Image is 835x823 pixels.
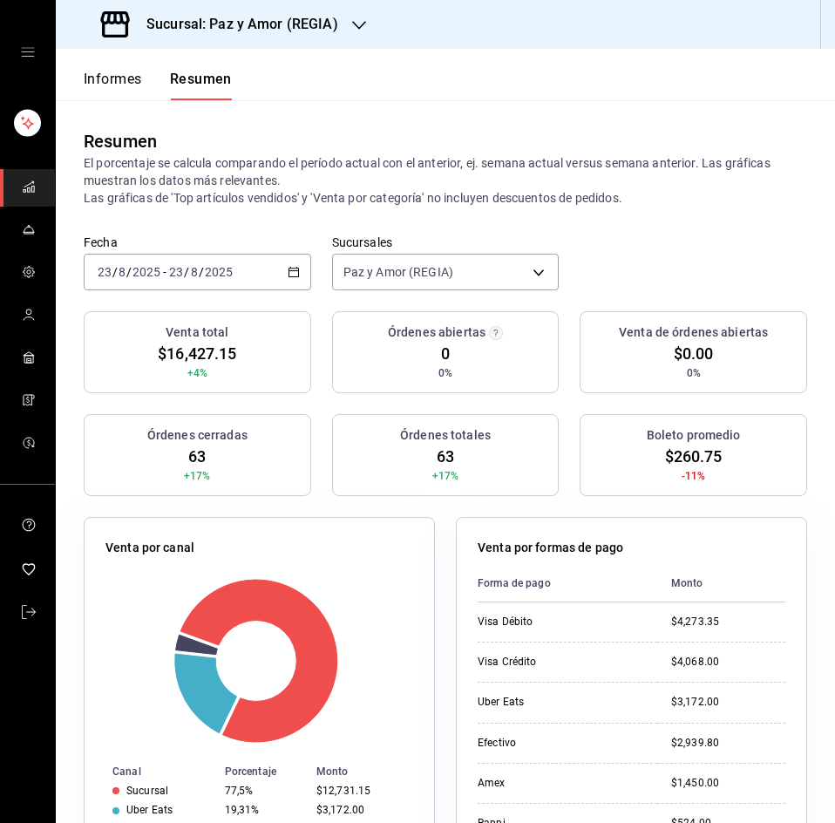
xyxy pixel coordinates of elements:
font: $12,731.15 [316,785,370,797]
font: Venta total [166,325,228,339]
font: Sucursales [332,235,392,248]
font: -11% [682,470,706,482]
font: El porcentaje se calcula comparando el período actual con el anterior, ej. semana actual versus s... [84,156,771,187]
font: Venta de órdenes abiertas [619,325,768,339]
font: $2,939.80 [671,737,719,749]
input: ---- [204,265,234,279]
div: pestañas de navegación [84,70,232,100]
font: Órdenes cerradas [147,428,248,442]
font: $3,172.00 [671,696,719,708]
font: Sucursal [126,785,168,797]
font: $0.00 [674,344,714,363]
font: Amex [478,777,506,789]
font: Resumen [170,71,232,87]
font: 63 [188,447,206,466]
font: $16,427.15 [158,344,236,363]
font: $4,273.35 [671,616,719,628]
font: Resumen [84,131,157,152]
font: +4% [187,367,207,379]
font: Sucursal: Paz y Amor (REGIA) [146,16,338,32]
font: Visa Débito [478,616,533,628]
font: / [126,265,132,279]
font: Canal [112,765,141,778]
font: +17% [184,470,211,482]
font: Informes [84,71,142,87]
input: -- [118,265,126,279]
font: 19,31% [225,804,260,816]
font: Monto [671,577,703,589]
font: - [163,265,166,279]
font: Venta por canal [105,541,194,554]
font: 0 [441,344,450,363]
font: 63 [437,447,454,466]
font: Forma de pago [478,577,551,589]
font: $3,172.00 [316,804,364,816]
font: Porcentaje [225,765,276,778]
font: $4,068.00 [671,656,719,668]
font: Órdenes totales [400,428,491,442]
font: Efectivo [478,737,516,749]
font: Fecha [84,235,118,248]
font: Uber Eats [126,804,173,816]
font: / [112,265,118,279]
font: 0% [438,367,452,379]
font: +17% [432,470,459,482]
font: / [184,265,189,279]
font: Venta por formas de pago [478,541,623,554]
font: / [199,265,204,279]
font: Visa Crédito [478,656,537,668]
input: ---- [132,265,161,279]
font: Boleto promedio [647,428,741,442]
input: -- [168,265,184,279]
font: $260.75 [665,447,723,466]
input: -- [190,265,199,279]
font: Paz y Amor (REGIA) [343,265,453,279]
font: 0% [687,367,701,379]
button: cajón abierto [21,45,35,59]
font: Uber Eats [478,696,524,708]
font: $1,450.00 [671,777,719,789]
font: Órdenes abiertas [388,325,485,339]
font: Las gráficas de 'Top artículos vendidos' y 'Venta por categoría' no incluyen descuentos de pedidos. [84,191,622,205]
input: -- [97,265,112,279]
font: Monto [316,765,349,778]
font: 77,5% [225,785,254,797]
